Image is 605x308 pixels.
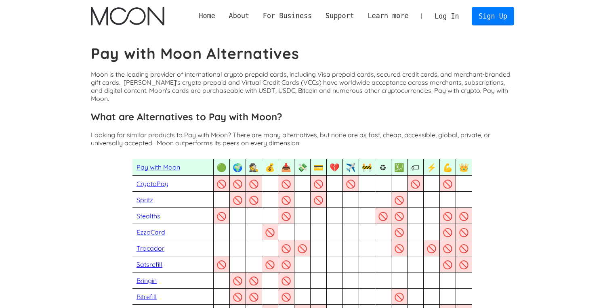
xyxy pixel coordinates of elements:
div: About [229,11,250,21]
a: Pay with Moon [137,163,180,171]
a: home [91,7,164,25]
div: For Business [256,11,319,21]
p: Moon is the leading provider of international crypto prepaid cards, including Visa prepaid cards,... [91,70,513,103]
div: Support [319,11,361,21]
h1: Pay with Moon Alternatives [91,44,513,63]
div: For Business [263,11,312,21]
a: Spritz [137,196,153,204]
h3: What are Alternatives to Pay with Moon? [91,111,513,123]
a: Trocador [137,244,164,252]
div: Learn more [368,11,408,21]
a: Sign Up [472,7,514,25]
div: About [222,11,256,21]
a: CryptoPay [137,180,168,188]
a: Satsrefill [137,260,162,268]
div: Support [326,11,354,21]
a: Bitrefill [137,293,157,301]
a: Bringin [137,277,157,285]
p: Looking for similar products to Pay with Moon? There are many alternatives, but none are as fast,... [91,131,513,147]
a: Log In [428,7,466,25]
img: Moon Logo [91,7,164,25]
a: Stealths [137,212,160,220]
a: EzzoCard [137,228,165,236]
a: Home [192,11,222,21]
div: Learn more [361,11,416,21]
